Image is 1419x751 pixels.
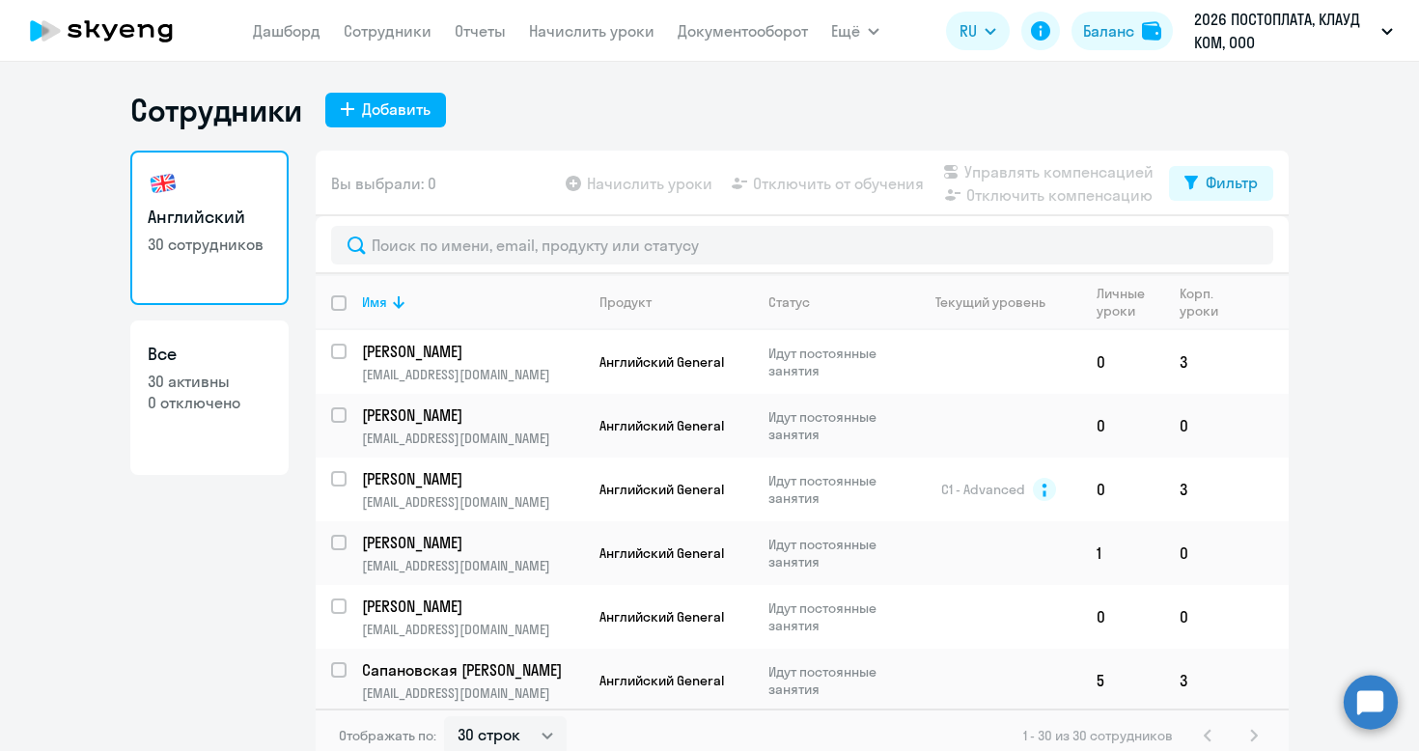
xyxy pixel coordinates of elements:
[831,12,879,50] button: Ещё
[331,226,1273,264] input: Поиск по имени, email, продукту или статусу
[148,342,271,367] h3: Все
[599,353,724,371] span: Английский General
[1081,394,1164,458] td: 0
[599,293,752,311] div: Продукт
[362,97,431,121] div: Добавить
[362,532,580,553] p: [PERSON_NAME]
[1164,330,1235,394] td: 3
[362,659,583,681] a: Сапановская [PERSON_NAME]
[344,21,431,41] a: Сотрудники
[362,493,583,511] p: [EMAIL_ADDRESS][DOMAIN_NAME]
[768,408,901,443] p: Идут постоянные занятия
[1164,649,1235,712] td: 3
[917,293,1080,311] div: Текущий уровень
[1097,285,1163,320] div: Личные уроки
[1164,458,1235,521] td: 3
[1081,458,1164,521] td: 0
[362,293,387,311] div: Имя
[362,596,580,617] p: [PERSON_NAME]
[148,234,271,255] p: 30 сотрудников
[1081,330,1164,394] td: 0
[253,21,320,41] a: Дашборд
[599,544,724,562] span: Английский General
[130,151,289,305] a: Английский30 сотрудников
[1081,521,1164,585] td: 1
[941,481,1025,498] span: C1 - Advanced
[599,608,724,626] span: Английский General
[935,293,1045,311] div: Текущий уровень
[148,371,271,392] p: 30 активны
[599,481,724,498] span: Английский General
[362,366,583,383] p: [EMAIL_ADDRESS][DOMAIN_NAME]
[455,21,506,41] a: Отчеты
[768,345,901,379] p: Идут постоянные занятия
[599,417,724,434] span: Английский General
[599,672,724,689] span: Английский General
[362,293,583,311] div: Имя
[1164,585,1235,649] td: 0
[1142,21,1161,41] img: balance
[529,21,654,41] a: Начислить уроки
[362,341,580,362] p: [PERSON_NAME]
[362,684,583,702] p: [EMAIL_ADDRESS][DOMAIN_NAME]
[1194,8,1374,54] p: 2026 ПОСТОПЛАТА, КЛАУД КОМ, ООО
[362,468,583,489] a: [PERSON_NAME]
[130,320,289,475] a: Все30 активны0 отключено
[362,341,583,362] a: [PERSON_NAME]
[1071,12,1173,50] button: Балансbalance
[148,168,179,199] img: english
[1206,171,1258,194] div: Фильтр
[1180,285,1221,320] div: Корп. уроки
[768,599,901,634] p: Идут постоянные занятия
[1083,19,1134,42] div: Баланс
[1184,8,1403,54] button: 2026 ПОСТОПЛАТА, КЛАУД КОМ, ООО
[768,536,901,570] p: Идут постоянные занятия
[1081,585,1164,649] td: 0
[678,21,808,41] a: Документооборот
[768,663,901,698] p: Идут постоянные занятия
[768,293,901,311] div: Статус
[362,404,580,426] p: [PERSON_NAME]
[1169,166,1273,201] button: Фильтр
[768,472,901,507] p: Идут постоянные занятия
[1023,727,1173,744] span: 1 - 30 из 30 сотрудников
[148,205,271,230] h3: Английский
[362,404,583,426] a: [PERSON_NAME]
[339,727,436,744] span: Отображать по:
[599,293,652,311] div: Продукт
[331,172,436,195] span: Вы выбрали: 0
[362,659,580,681] p: Сапановская [PERSON_NAME]
[960,19,977,42] span: RU
[130,91,302,129] h1: Сотрудники
[362,557,583,574] p: [EMAIL_ADDRESS][DOMAIN_NAME]
[1164,521,1235,585] td: 0
[1180,285,1234,320] div: Корп. уроки
[1081,649,1164,712] td: 5
[768,293,810,311] div: Статус
[1164,394,1235,458] td: 0
[362,532,583,553] a: [PERSON_NAME]
[362,596,583,617] a: [PERSON_NAME]
[325,93,446,127] button: Добавить
[946,12,1010,50] button: RU
[362,621,583,638] p: [EMAIL_ADDRESS][DOMAIN_NAME]
[831,19,860,42] span: Ещё
[362,468,580,489] p: [PERSON_NAME]
[148,392,271,413] p: 0 отключено
[1097,285,1151,320] div: Личные уроки
[362,430,583,447] p: [EMAIL_ADDRESS][DOMAIN_NAME]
